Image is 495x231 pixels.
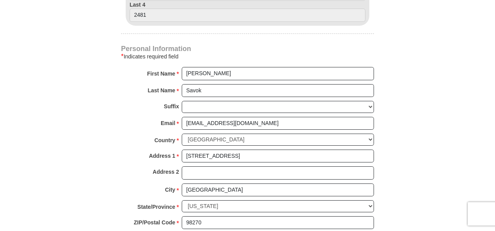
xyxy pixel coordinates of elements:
label: Last 4 [130,1,365,22]
h4: Personal Information [121,46,374,52]
strong: Suffix [164,101,179,112]
strong: Country [154,135,176,146]
div: Indicates required field [121,52,374,61]
strong: Last Name [148,85,176,96]
strong: ZIP/Postal Code [134,217,176,228]
input: Last 4 [130,9,365,22]
strong: City [165,184,175,195]
strong: Address 1 [149,150,176,161]
strong: First Name [147,68,175,79]
strong: Email [161,118,175,129]
strong: Address 2 [153,166,179,177]
strong: State/Province [137,201,175,212]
